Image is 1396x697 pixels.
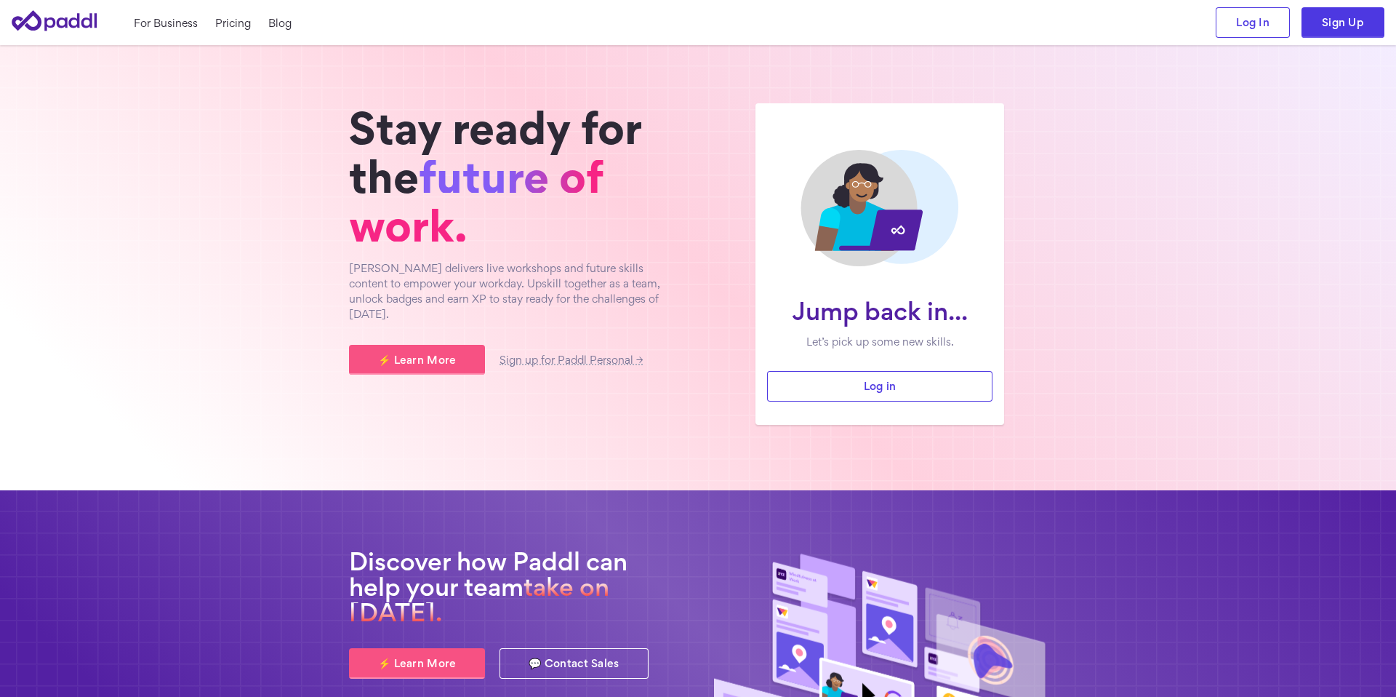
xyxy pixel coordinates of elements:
[779,298,981,324] h1: Jump back in...
[349,260,683,322] p: [PERSON_NAME] delivers live workshops and future skills content to empower your workday. Upskill ...
[268,15,292,31] a: Blog
[767,371,992,402] a: Log in
[349,345,485,375] a: ⚡ Learn More
[500,648,648,679] a: 💬 Contact Sales
[215,15,251,31] a: Pricing
[1301,7,1384,38] a: Sign Up
[349,549,683,626] h2: Discover how Paddl can help your team
[349,103,683,250] h1: Stay ready for the
[779,334,981,349] p: Let’s pick up some new skills.
[1216,7,1290,38] a: Log In
[349,160,603,242] span: future of work.
[134,15,198,31] a: For Business
[349,648,485,679] a: ⚡ Learn More
[500,356,643,365] a: Sign up for Paddl Personal →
